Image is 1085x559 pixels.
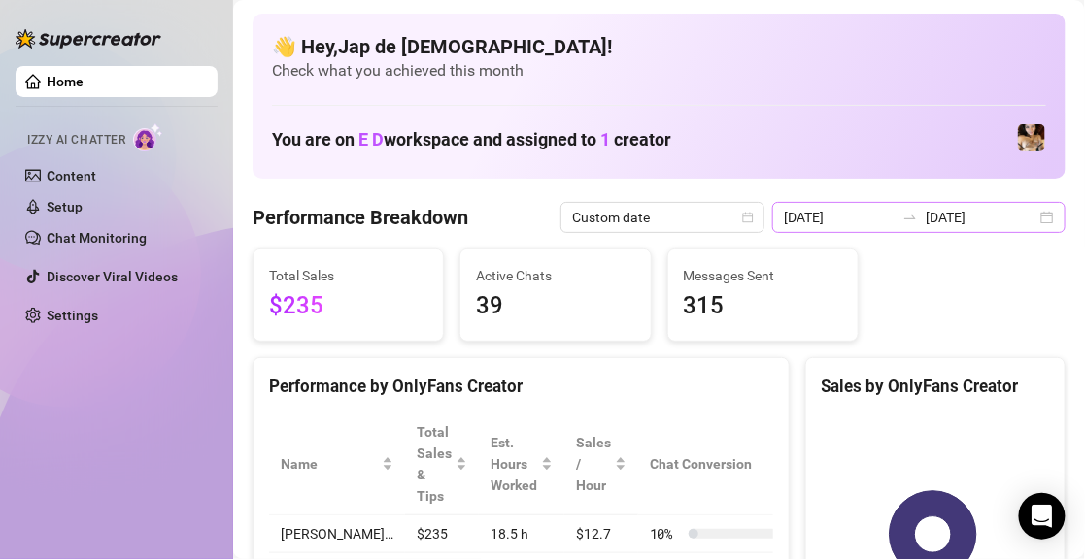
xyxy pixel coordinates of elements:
h4: 👋 Hey, Jap de [DEMOGRAPHIC_DATA] ! [272,33,1046,60]
th: Total Sales & Tips [405,413,479,515]
span: to [902,210,918,225]
span: swap-right [902,210,918,225]
span: Total Sales [269,265,427,286]
a: Settings [47,308,98,323]
div: Open Intercom Messenger [1019,493,1066,540]
th: Chat Conversion [638,413,802,515]
a: Discover Viral Videos [47,269,178,284]
a: Home [47,74,84,89]
span: Sales / Hour [576,432,611,496]
td: 18.5 h [479,515,564,553]
span: 315 [684,288,842,325]
span: $235 [269,288,427,325]
th: Sales / Hour [564,413,638,515]
img: vixie [1018,124,1045,151]
img: AI Chatter [133,123,163,151]
span: Total Sales & Tips [417,421,452,507]
div: Performance by OnlyFans Creator [269,374,773,400]
a: Content [47,168,96,183]
a: Chat Monitoring [47,230,147,246]
h4: Performance Breakdown [253,204,468,231]
span: Name [281,453,378,475]
th: Name [269,413,405,515]
div: Sales by OnlyFans Creator [822,374,1049,400]
span: Messages Sent [684,265,842,286]
td: $12.7 [564,515,638,553]
span: Check what you achieved this month [272,60,1046,82]
span: E D [358,129,384,149]
input: End date [926,207,1036,228]
span: 39 [476,288,634,325]
span: calendar [742,212,754,223]
span: 10 % [650,523,681,544]
span: Chat Conversion [650,453,775,475]
div: Est. Hours Worked [491,432,537,496]
img: logo-BBDzfeDw.svg [16,29,161,49]
span: Izzy AI Chatter [27,131,125,149]
span: 1 [600,129,610,149]
a: Setup [47,199,83,214]
td: $235 [405,515,479,553]
span: Custom date [572,203,753,232]
span: Active Chats [476,265,634,286]
td: [PERSON_NAME]… [269,515,405,553]
h1: You are on workspace and assigned to creator [272,129,671,150]
input: Start date [784,207,895,228]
